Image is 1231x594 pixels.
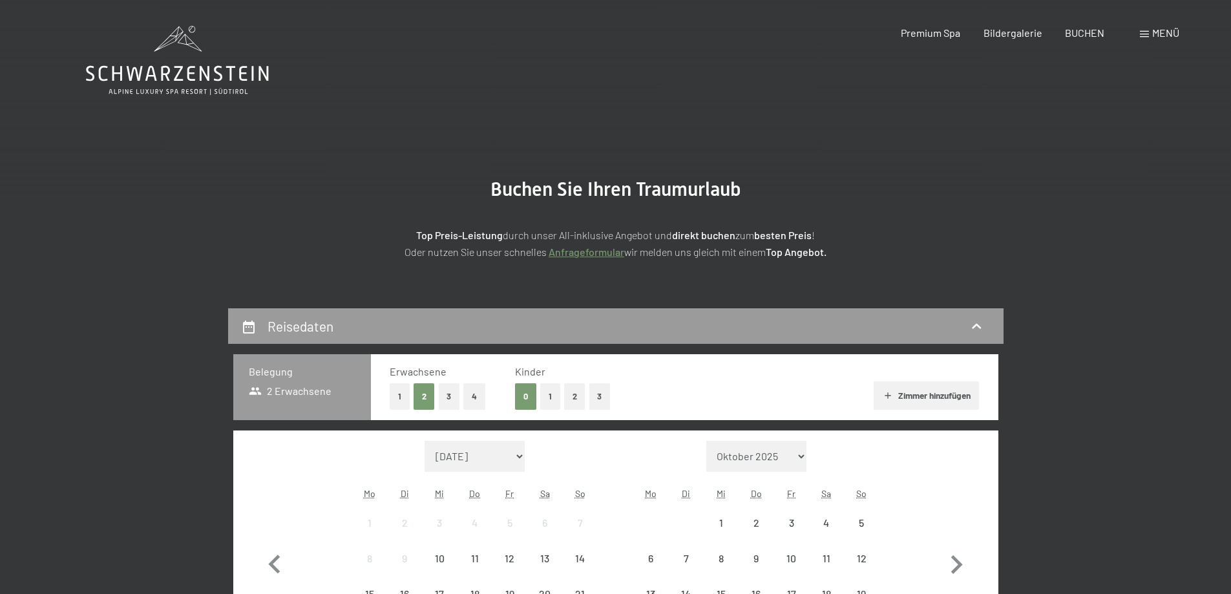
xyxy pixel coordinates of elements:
abbr: Sonntag [575,488,585,499]
a: BUCHEN [1065,27,1104,39]
h2: Reisedaten [268,318,333,334]
button: 1 [390,383,410,410]
div: Anreise nicht möglich [809,505,844,540]
div: 8 [705,553,737,586]
button: 4 [463,383,485,410]
div: 6 [529,518,561,550]
button: 1 [540,383,560,410]
div: 4 [810,518,843,550]
button: 3 [589,383,611,410]
div: 11 [459,553,491,586]
abbr: Donnerstag [751,488,762,499]
div: 10 [775,553,807,586]
button: Zimmer hinzufügen [874,381,979,410]
div: 14 [563,553,596,586]
span: Menü [1152,27,1179,39]
div: 10 [423,553,456,586]
div: Tue Sep 09 2025 [387,541,422,576]
span: Erwachsene [390,365,447,377]
div: Mon Sep 01 2025 [352,505,387,540]
div: Anreise nicht möglich [352,541,387,576]
button: 2 [564,383,585,410]
div: Anreise nicht möglich [704,505,739,540]
div: Anreise nicht möglich [387,541,422,576]
abbr: Dienstag [682,488,690,499]
div: 4 [459,518,491,550]
abbr: Freitag [787,488,795,499]
div: Anreise nicht möglich [669,541,704,576]
p: durch unser All-inklusive Angebot und zum ! Oder nutzen Sie unser schnelles wir melden uns gleich... [293,227,939,260]
div: Anreise nicht möglich [492,505,527,540]
div: Anreise nicht möglich [527,505,562,540]
div: 3 [423,518,456,550]
strong: Top Angebot. [766,246,826,258]
div: Anreise nicht möglich [562,505,597,540]
div: Thu Sep 11 2025 [458,541,492,576]
strong: Top Preis-Leistung [416,229,503,241]
span: Buchen Sie Ihren Traumurlaub [490,178,741,200]
div: Anreise nicht möglich [773,541,808,576]
abbr: Mittwoch [435,488,444,499]
div: Sat Sep 13 2025 [527,541,562,576]
div: Fri Sep 05 2025 [492,505,527,540]
div: Sun Sep 14 2025 [562,541,597,576]
abbr: Sonntag [856,488,867,499]
div: Anreise nicht möglich [633,541,668,576]
abbr: Montag [364,488,375,499]
button: 2 [414,383,435,410]
div: Thu Oct 02 2025 [739,505,773,540]
div: Wed Sep 03 2025 [422,505,457,540]
strong: besten Preis [754,229,812,241]
div: Anreise nicht möglich [527,541,562,576]
abbr: Dienstag [401,488,409,499]
div: 1 [353,518,386,550]
div: Anreise nicht möglich [844,505,879,540]
div: 12 [845,553,878,586]
abbr: Samstag [821,488,831,499]
abbr: Mittwoch [717,488,726,499]
div: 7 [670,553,702,586]
button: 3 [439,383,460,410]
div: Wed Sep 10 2025 [422,541,457,576]
div: 9 [388,553,421,586]
div: Fri Sep 12 2025 [492,541,527,576]
div: Fri Oct 10 2025 [773,541,808,576]
div: 13 [529,553,561,586]
div: Thu Sep 04 2025 [458,505,492,540]
div: Anreise nicht möglich [458,541,492,576]
div: Mon Sep 08 2025 [352,541,387,576]
abbr: Montag [645,488,657,499]
div: Sat Oct 11 2025 [809,541,844,576]
strong: direkt buchen [672,229,735,241]
div: 12 [494,553,526,586]
span: Kinder [515,365,545,377]
div: Sun Oct 12 2025 [844,541,879,576]
div: 5 [845,518,878,550]
div: Wed Oct 01 2025 [704,505,739,540]
h3: Belegung [249,365,355,379]
div: Sun Oct 05 2025 [844,505,879,540]
span: 2 Erwachsene [249,384,332,398]
div: Wed Oct 08 2025 [704,541,739,576]
a: Anfrageformular [549,246,624,258]
a: Bildergalerie [984,27,1042,39]
div: Anreise nicht möglich [844,541,879,576]
div: Anreise nicht möglich [387,505,422,540]
div: Sat Sep 06 2025 [527,505,562,540]
abbr: Freitag [505,488,514,499]
div: 1 [705,518,737,550]
div: Sat Oct 04 2025 [809,505,844,540]
div: Thu Oct 09 2025 [739,541,773,576]
div: Anreise nicht möglich [773,505,808,540]
div: Anreise nicht möglich [352,505,387,540]
div: 3 [775,518,807,550]
button: 0 [515,383,536,410]
div: 6 [635,553,667,586]
a: Premium Spa [901,27,960,39]
div: Anreise nicht möglich [739,505,773,540]
div: 2 [388,518,421,550]
div: 11 [810,553,843,586]
div: Anreise nicht möglich [809,541,844,576]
